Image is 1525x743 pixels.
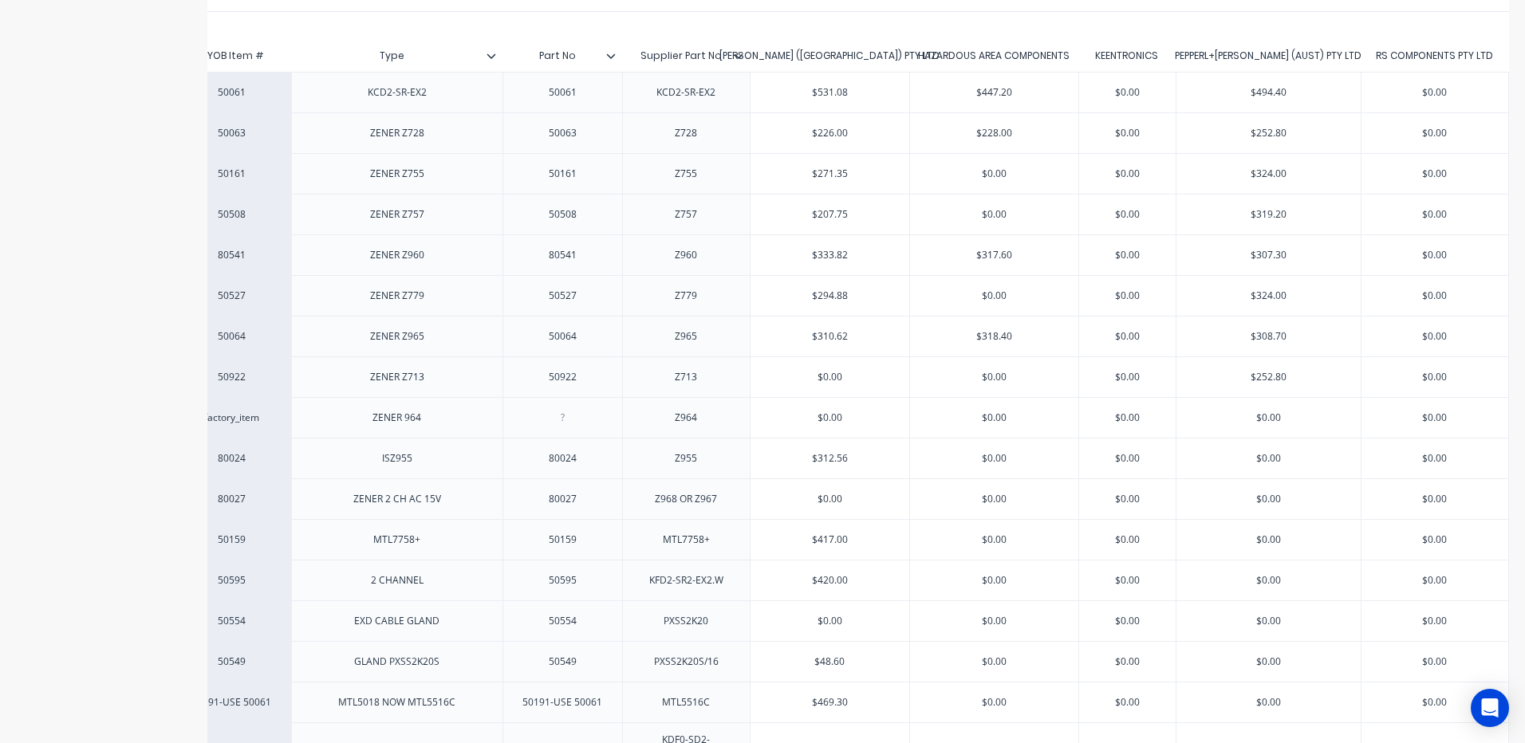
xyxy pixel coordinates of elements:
div: $469.30 [751,682,909,722]
div: $0.00 [1361,438,1509,478]
div: $0.00 [1079,398,1176,438]
div: $0.00 [1361,520,1509,560]
div: $0.00 [1079,357,1176,397]
div: Z757 [646,204,726,225]
div: 50508 [522,204,602,225]
div: MTL7758+ [646,529,726,550]
div: ZENER Z960 [357,245,437,265]
div: $0.00 [1361,113,1509,153]
div: $308.70 [1176,316,1361,356]
div: 80541 [187,248,275,262]
div: $228.00 [910,113,1079,153]
div: $294.88 [751,276,909,316]
div: ISZ955 [357,448,437,469]
div: HAZARDOUS AREA COMPONENTS [918,49,1070,63]
div: $0.00 [1361,601,1509,641]
div: $0.00 [910,601,1079,641]
div: 50063 [522,123,602,143]
div: 50595 [187,573,275,588]
div: 50159 [522,529,602,550]
div: $0.00 [1361,479,1509,519]
div: $447.20 [910,73,1079,112]
div: 50064 [187,329,275,344]
div: $0.00 [1079,642,1176,682]
div: Supplier Part No [622,36,741,76]
div: KFD2-SR2-EX2.W [636,570,736,591]
div: PXSS2K20S/16 [641,651,731,672]
div: ZENER Z755 [357,163,437,184]
div: Z968 OR Z967 [642,489,730,509]
div: 50922 [522,367,602,387]
div: $417.00 [751,520,909,560]
div: $0.00 [1079,316,1176,356]
div: 80024 [187,451,275,466]
div: Z713 [646,367,726,387]
div: $0.00 [1079,560,1176,600]
div: $252.80 [1176,357,1361,397]
div: 50527 [522,285,602,306]
div: $0.00 [1079,520,1176,560]
div: $333.82 [751,235,909,275]
div: 80027 [187,492,275,506]
div: 50508ZENER Z75750508Z757$207.75$0.00$0.00$319.20$0.00 [171,194,1509,234]
div: 80541 [522,245,602,265]
div: $0.00 [910,398,1079,438]
div: Z955 [646,448,726,469]
div: $0.00 [1361,682,1509,722]
div: 50063 [187,126,275,140]
div: $0.00 [1079,438,1176,478]
div: $0.00 [1176,560,1361,600]
div: Type [291,40,502,72]
div: MYOB Item # [171,40,291,72]
div: $0.00 [1079,113,1176,153]
div: $48.60 [751,642,909,682]
div: $318.40 [910,316,1079,356]
div: $307.30 [1176,235,1361,275]
div: $531.08 [751,73,909,112]
div: $226.00 [751,113,909,153]
div: 505952 CHANNEL50595KFD2-SR2-EX2.W$420.00$0.00$0.00$0.00$0.00 [171,560,1509,600]
div: $312.56 [751,438,909,478]
div: $319.20 [1176,195,1361,234]
div: Z965 [646,326,726,347]
div: RS COMPONENTS PTY LTD [1376,49,1493,63]
div: KCD2-SR-EX2 [355,82,439,103]
div: 50191-USE 50061 [187,695,275,710]
div: $0.00 [1361,154,1509,194]
div: Z755 [646,163,726,184]
div: 50549 [187,655,275,669]
div: 50527 [187,289,275,303]
div: factory_item [187,411,275,425]
div: $324.00 [1176,276,1361,316]
div: Part No [502,40,622,72]
div: $271.35 [751,154,909,194]
div: $0.00 [1176,398,1361,438]
div: $420.00 [751,560,909,600]
div: ZENER Z779 [357,285,437,306]
div: $0.00 [1079,235,1176,275]
div: $0.00 [910,438,1079,478]
div: 50922ZENER Z71350922Z713$0.00$0.00$0.00$252.80$0.00 [171,356,1509,397]
div: 80024 [522,448,602,469]
div: 50061 [522,82,602,103]
div: 50922 [187,370,275,384]
div: Open Intercom Messenger [1471,689,1509,727]
div: MTL5018 NOW MTL5516C [325,692,468,713]
div: $0.00 [910,276,1079,316]
div: $0.00 [1079,154,1176,194]
div: 50508 [187,207,275,222]
div: $0.00 [751,357,909,397]
div: $0.00 [751,479,909,519]
div: KEENTRONICS [1095,49,1158,63]
div: $0.00 [1176,479,1361,519]
div: 80024ISZ95580024Z955$312.56$0.00$0.00$0.00$0.00 [171,438,1509,478]
div: MTL7758+ [357,529,437,550]
div: KCD2-SR-EX2 [644,82,728,103]
div: 50061KCD2-SR-EX250061KCD2-SR-EX2$531.08$447.20$0.00$494.40$0.00 [171,72,1509,112]
div: $0.00 [1361,235,1509,275]
div: $0.00 [1176,642,1361,682]
div: 50063ZENER Z72850063Z728$226.00$228.00$0.00$252.80$0.00 [171,112,1509,153]
div: $0.00 [1361,73,1509,112]
div: [PERSON_NAME] ([GEOGRAPHIC_DATA]) PTY LTD [719,49,940,63]
div: $0.00 [1176,520,1361,560]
